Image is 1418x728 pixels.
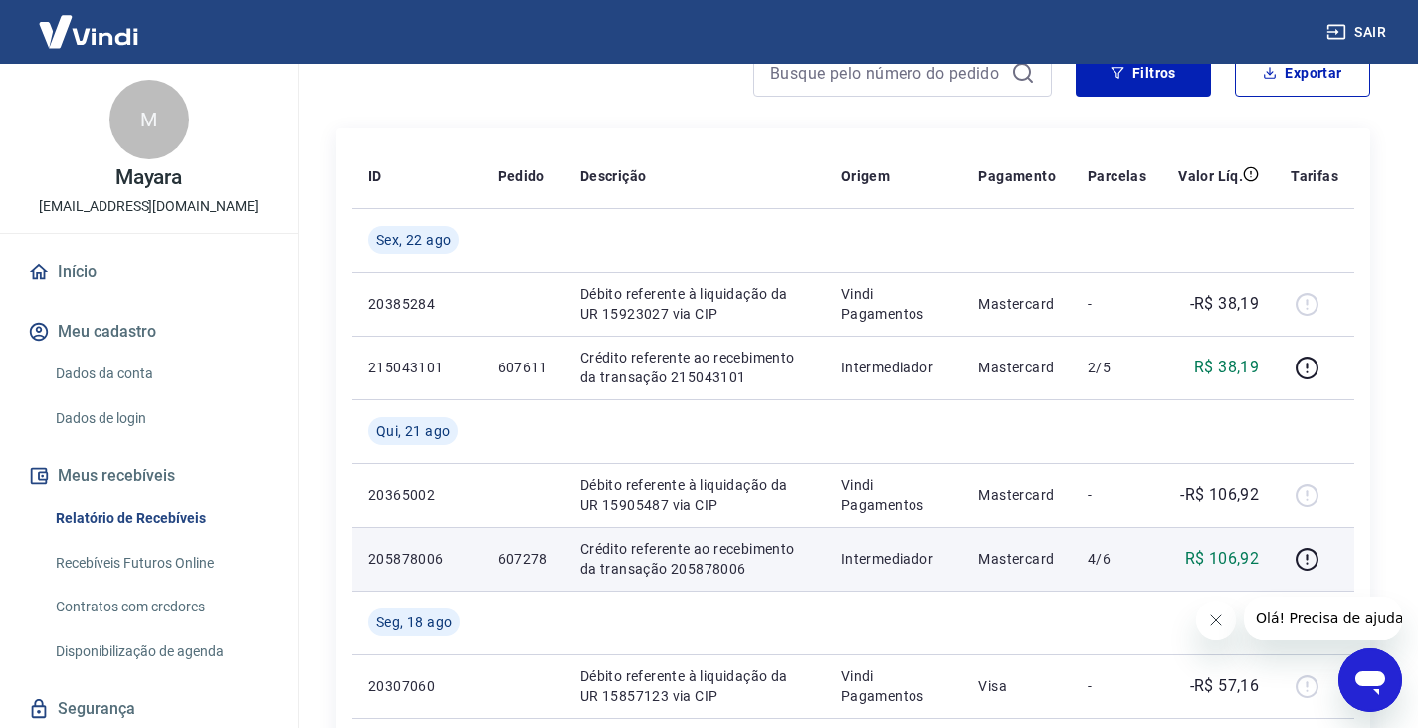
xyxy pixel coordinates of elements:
p: Parcelas [1088,166,1146,186]
input: Busque pelo número do pedido [770,58,1003,88]
a: Relatório de Recebíveis [48,498,274,539]
span: Seg, 18 ago [376,612,452,632]
p: - [1088,676,1146,696]
a: Dados de login [48,398,274,439]
p: Origem [841,166,890,186]
p: Intermediador [841,549,946,569]
p: 20365002 [368,485,466,505]
p: Intermediador [841,358,946,377]
p: Valor Líq. [1178,166,1243,186]
p: - [1088,294,1146,314]
a: Início [24,250,274,294]
div: M [109,80,189,159]
p: 20385284 [368,294,466,314]
iframe: Botão para abrir a janela de mensagens [1338,648,1402,712]
p: Pedido [498,166,544,186]
p: Crédito referente ao recebimento da transação 215043101 [580,348,809,387]
a: Contratos com credores [48,587,274,627]
p: 205878006 [368,549,466,569]
button: Filtros [1076,49,1211,97]
p: Visa [978,676,1056,696]
p: Descrição [580,166,647,186]
p: Mastercard [978,294,1056,314]
span: Sex, 22 ago [376,230,451,250]
button: Meu cadastro [24,310,274,354]
iframe: Mensagem da empresa [1244,597,1402,640]
p: Débito referente à liquidação da UR 15857123 via CIP [580,666,809,706]
img: Vindi [24,1,153,62]
p: Vindi Pagamentos [841,284,946,324]
p: Débito referente à liquidação da UR 15923027 via CIP [580,284,809,324]
p: 215043101 [368,358,466,377]
p: Vindi Pagamentos [841,666,946,706]
p: Mayara [115,167,183,188]
p: - [1088,485,1146,505]
p: 607611 [498,358,547,377]
p: 4/6 [1088,549,1146,569]
a: Recebíveis Futuros Online [48,543,274,584]
p: -R$ 106,92 [1180,483,1259,507]
span: Qui, 21 ago [376,421,450,441]
p: -R$ 38,19 [1190,292,1260,316]
a: Dados da conta [48,354,274,394]
button: Exportar [1235,49,1370,97]
button: Meus recebíveis [24,454,274,498]
p: 607278 [498,549,547,569]
p: 2/5 [1088,358,1146,377]
p: -R$ 57,16 [1190,674,1260,698]
p: 20307060 [368,676,466,696]
iframe: Fechar mensagem [1196,601,1236,640]
p: R$ 106,92 [1185,547,1260,571]
span: Olá! Precisa de ajuda? [12,14,167,30]
p: Vindi Pagamentos [841,475,946,515]
p: Débito referente à liquidação da UR 15905487 via CIP [580,475,809,515]
p: Tarifas [1291,166,1338,186]
p: Pagamento [978,166,1056,186]
p: R$ 38,19 [1194,356,1259,379]
p: [EMAIL_ADDRESS][DOMAIN_NAME] [39,196,259,217]
p: Mastercard [978,358,1056,377]
p: Crédito referente ao recebimento da transação 205878006 [580,539,809,579]
p: Mastercard [978,549,1056,569]
a: Disponibilização de agenda [48,631,274,672]
p: ID [368,166,382,186]
p: Mastercard [978,485,1056,505]
button: Sair [1322,14,1394,51]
